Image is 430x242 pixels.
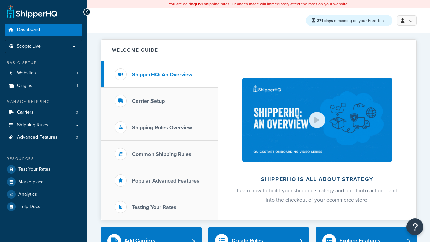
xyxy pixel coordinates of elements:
[236,176,398,183] h2: ShipperHQ is all about strategy
[112,48,158,53] h2: Welcome Guide
[5,156,82,162] div: Resources
[18,204,40,210] span: Help Docs
[5,60,82,66] div: Basic Setup
[17,83,32,89] span: Origins
[5,67,82,79] li: Websites
[17,70,36,76] span: Websites
[132,72,192,78] h3: ShipperHQ: An Overview
[5,176,82,188] a: Marketplace
[317,17,333,24] strong: 271 days
[132,178,199,184] h3: Popular Advanced Features
[18,192,37,197] span: Analytics
[18,179,44,185] span: Marketplace
[132,125,192,131] h3: Shipping Rules Overview
[17,110,34,115] span: Carriers
[101,40,416,61] button: Welcome Guide
[5,80,82,92] a: Origins1
[17,135,58,140] span: Advanced Features
[5,106,82,119] li: Carriers
[132,151,191,157] h3: Common Shipping Rules
[406,218,423,235] button: Open Resource Center
[5,106,82,119] a: Carriers0
[5,201,82,213] a: Help Docs
[77,83,78,89] span: 1
[5,163,82,175] a: Test Your Rates
[5,24,82,36] a: Dashboard
[5,131,82,144] li: Advanced Features
[5,80,82,92] li: Origins
[17,44,41,49] span: Scope: Live
[196,1,204,7] b: LIVE
[77,70,78,76] span: 1
[76,135,78,140] span: 0
[132,98,165,104] h3: Carrier Setup
[76,110,78,115] span: 0
[317,17,385,24] span: remaining on your Free Trial
[5,188,82,200] a: Analytics
[237,187,397,204] span: Learn how to build your shipping strategy and put it into action… and into the checkout of your e...
[18,167,51,172] span: Test Your Rates
[17,122,48,128] span: Shipping Rules
[5,99,82,105] div: Manage Shipping
[242,78,392,162] img: ShipperHQ is all about strategy
[17,27,40,33] span: Dashboard
[132,204,176,210] h3: Testing Your Rates
[5,119,82,131] a: Shipping Rules
[5,67,82,79] a: Websites1
[5,131,82,144] a: Advanced Features0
